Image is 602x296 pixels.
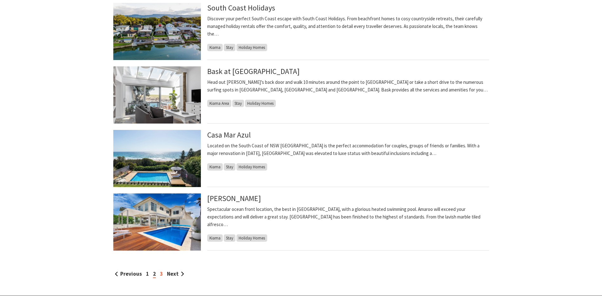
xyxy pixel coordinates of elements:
a: Casa Mar Azul [207,130,251,140]
p: Spectacular ocean front location, the best in [GEOGRAPHIC_DATA], with a glorious heated swimming ... [207,205,489,228]
span: 2 [153,270,156,278]
a: Next [167,270,184,277]
span: Kiama [207,163,223,171]
img: Heated Pool [113,193,201,251]
span: Stay [224,234,235,242]
p: Head out [PERSON_NAME]’s back door and walk 10 minutes around the point to [GEOGRAPHIC_DATA] or t... [207,78,489,94]
a: [PERSON_NAME] [207,193,261,203]
a: South Coast Holidays [207,3,275,13]
span: Kiama [207,234,223,242]
a: 3 [160,270,163,277]
a: 1 [146,270,149,277]
span: Kiama [207,44,223,51]
span: Stay [224,44,235,51]
span: Stay [232,100,244,107]
span: Holiday Homes [245,100,276,107]
a: Bask at [GEOGRAPHIC_DATA] [207,66,300,76]
p: Located on the South Coast of NSW [GEOGRAPHIC_DATA] is the perfect accommodation for couples, gro... [207,142,489,157]
span: Kiama Area [207,100,231,107]
span: Holiday Homes [236,234,267,242]
p: Discover your perfect South Coast escape with South Coast Holidays. From beachfront homes to cosy... [207,15,489,38]
span: Holiday Homes [236,44,267,51]
span: Holiday Homes [236,163,267,171]
a: Previous [115,270,142,277]
span: Stay [224,163,235,171]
